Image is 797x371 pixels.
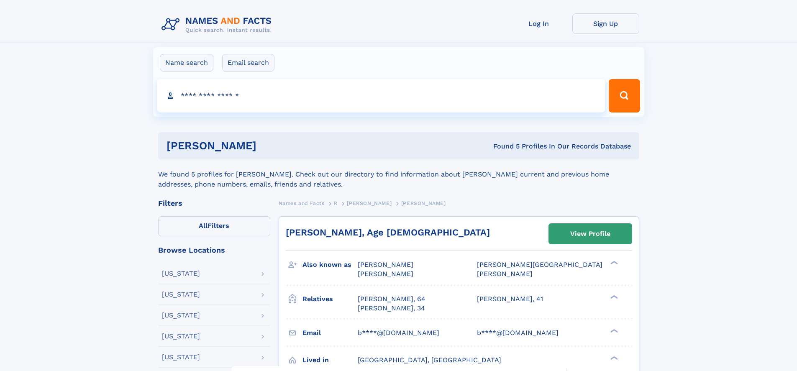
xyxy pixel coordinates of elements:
div: We found 5 profiles for [PERSON_NAME]. Check out our directory to find information about [PERSON_... [158,159,639,189]
span: [GEOGRAPHIC_DATA], [GEOGRAPHIC_DATA] [358,356,501,364]
div: [US_STATE] [162,354,200,361]
a: View Profile [549,224,632,244]
h3: Also known as [302,258,358,272]
span: All [199,222,208,230]
div: Found 5 Profiles In Our Records Database [375,142,631,151]
div: [US_STATE] [162,291,200,298]
a: Names and Facts [279,198,325,208]
img: Logo Names and Facts [158,13,279,36]
button: Search Button [609,79,640,113]
span: [PERSON_NAME] [347,200,392,206]
h3: Email [302,326,358,340]
span: R [334,200,338,206]
span: [PERSON_NAME] [358,261,413,269]
a: [PERSON_NAME], 64 [358,294,425,304]
div: [US_STATE] [162,270,200,277]
div: ❯ [608,294,618,299]
div: Filters [158,200,270,207]
span: [PERSON_NAME] [358,270,413,278]
span: [PERSON_NAME][GEOGRAPHIC_DATA] [477,261,602,269]
div: View Profile [570,224,610,243]
span: [PERSON_NAME] [477,270,533,278]
a: Log In [505,13,572,34]
div: [US_STATE] [162,312,200,319]
label: Name search [160,54,213,72]
label: Email search [222,54,274,72]
div: ❯ [608,355,618,361]
a: Sign Up [572,13,639,34]
input: search input [157,79,605,113]
a: [PERSON_NAME], 34 [358,304,425,313]
div: ❯ [608,260,618,266]
div: [US_STATE] [162,333,200,340]
h1: [PERSON_NAME] [167,141,375,151]
a: [PERSON_NAME], Age [DEMOGRAPHIC_DATA] [286,227,490,238]
div: Browse Locations [158,246,270,254]
label: Filters [158,216,270,236]
a: R [334,198,338,208]
a: [PERSON_NAME] [347,198,392,208]
a: [PERSON_NAME], 41 [477,294,543,304]
h3: Relatives [302,292,358,306]
div: ❯ [608,328,618,333]
h3: Lived in [302,353,358,367]
span: [PERSON_NAME] [401,200,446,206]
